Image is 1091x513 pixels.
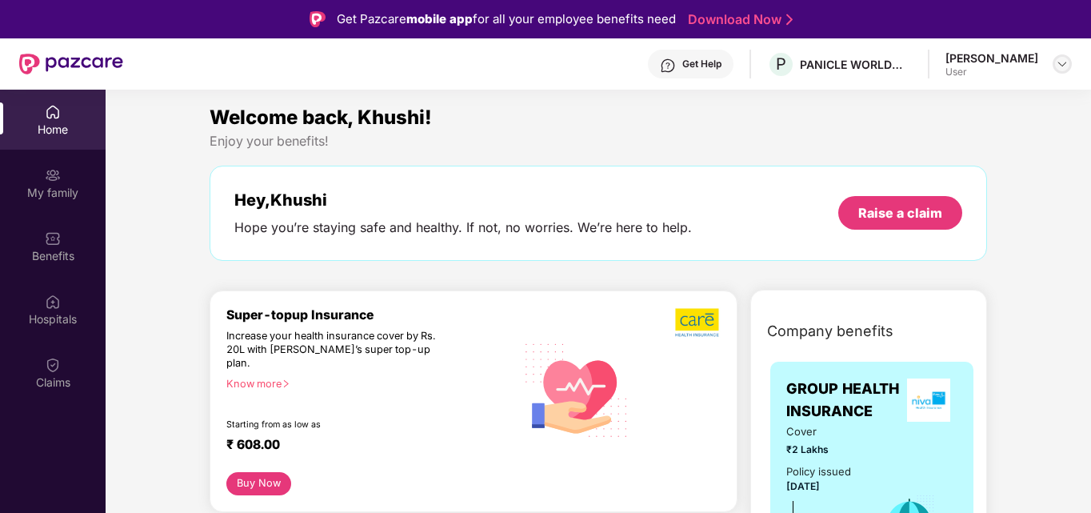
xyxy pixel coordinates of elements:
div: Raise a claim [858,204,942,222]
div: Starting from as low as [226,419,447,431]
img: svg+xml;base64,PHN2ZyBpZD0iSG9zcGl0YWxzIiB4bWxucz0iaHR0cDovL3d3dy53My5vcmcvMjAwMC9zdmciIHdpZHRoPS... [45,294,61,310]
span: Cover [786,423,861,440]
strong: mobile app [406,11,473,26]
img: svg+xml;base64,PHN2ZyBpZD0iSG9tZSIgeG1sbnM9Imh0dHA6Ly93d3cudzMub3JnLzIwMDAvc3ZnIiB3aWR0aD0iMjAiIG... [45,104,61,120]
img: insurerLogo [907,379,950,422]
img: svg+xml;base64,PHN2ZyBpZD0iQmVuZWZpdHMiIHhtbG5zPSJodHRwOi8vd3d3LnczLm9yZy8yMDAwL3N2ZyIgd2lkdGg9Ij... [45,230,61,246]
span: right [282,379,290,388]
img: Stroke [786,11,793,28]
span: GROUP HEALTH INSURANCE [786,378,900,423]
img: svg+xml;base64,PHN2ZyB4bWxucz0iaHR0cDovL3d3dy53My5vcmcvMjAwMC9zdmciIHhtbG5zOnhsaW5rPSJodHRwOi8vd3... [515,327,639,452]
img: b5dec4f62d2307b9de63beb79f102df3.png [675,307,721,338]
button: Buy Now [226,472,291,495]
div: Know more [226,378,506,389]
img: New Pazcare Logo [19,54,123,74]
div: ₹ 608.00 [226,437,499,456]
span: Company benefits [767,320,893,343]
div: Get Help [682,58,721,70]
img: svg+xml;base64,PHN2ZyBpZD0iRHJvcGRvd24tMzJ4MzIiIHhtbG5zPSJodHRwOi8vd3d3LnczLm9yZy8yMDAwL3N2ZyIgd2... [1056,58,1069,70]
div: [PERSON_NAME] [945,50,1038,66]
img: Logo [310,11,326,27]
div: User [945,66,1038,78]
div: Get Pazcare for all your employee benefits need [337,10,676,29]
span: P [776,54,786,74]
div: Hey, Khushi [234,190,692,210]
div: Increase your health insurance cover by Rs. 20L with [PERSON_NAME]’s super top-up plan. [226,330,446,371]
a: Download Now [688,11,788,28]
div: Super-topup Insurance [226,307,515,323]
div: Hope you’re staying safe and healthy. If not, no worries. We’re here to help. [234,219,692,236]
div: Enjoy your benefits! [210,133,987,150]
span: [DATE] [786,480,820,492]
span: ₹2 Lakhs [786,442,861,457]
span: Welcome back, Khushi! [210,106,432,129]
div: PANICLE WORLDWIDE PRIVATE LIMITED [800,57,912,72]
img: svg+xml;base64,PHN2ZyBpZD0iSGVscC0zMngzMiIgeG1sbnM9Imh0dHA6Ly93d3cudzMub3JnLzIwMDAvc3ZnIiB3aWR0aD... [660,58,676,74]
img: svg+xml;base64,PHN2ZyB3aWR0aD0iMjAiIGhlaWdodD0iMjAiIHZpZXdCb3g9IjAgMCAyMCAyMCIgZmlsbD0ibm9uZSIgeG... [45,167,61,183]
img: svg+xml;base64,PHN2ZyBpZD0iQ2xhaW0iIHhtbG5zPSJodHRwOi8vd3d3LnczLm9yZy8yMDAwL3N2ZyIgd2lkdGg9IjIwIi... [45,357,61,373]
div: Policy issued [786,463,851,480]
